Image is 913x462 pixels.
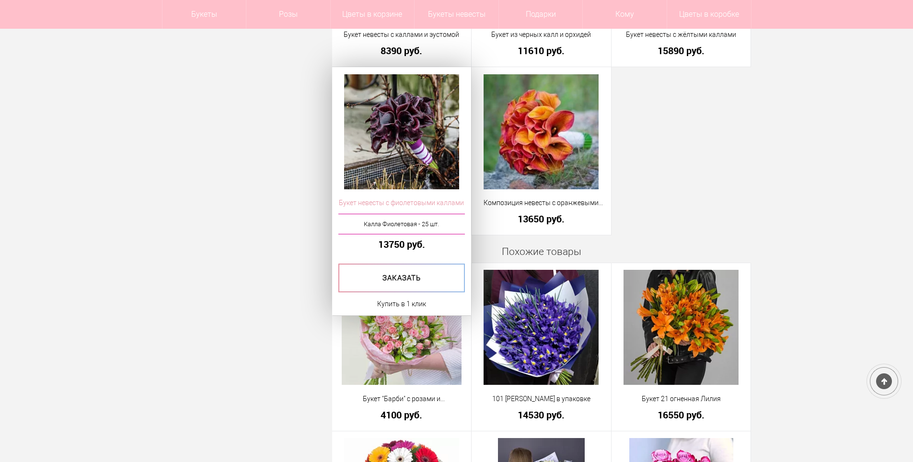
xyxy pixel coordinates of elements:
a: Букет "Барби" с розами и альстромерией [338,394,465,404]
a: Букет невесты с фиолетовыми каллами [338,198,465,208]
a: Купить в 1 клик [377,298,426,310]
a: 13750 руб. [338,239,465,249]
a: Букет из черных калл и орхидей [478,30,605,40]
a: 14530 руб. [478,410,605,420]
a: Композиция невесты с оранжевыми каллами [478,198,605,208]
a: 11610 руб. [478,46,605,56]
img: Композиция невесты с оранжевыми каллами [484,74,599,189]
img: Букет невесты с фиолетовыми каллами [344,74,459,189]
a: 101 [PERSON_NAME] в упаковке [478,394,605,404]
a: 13650 руб. [478,214,605,224]
a: 16550 руб. [618,410,745,420]
a: 8390 руб. [338,46,465,56]
a: 15890 руб. [618,46,745,56]
a: Калла Фиолетовая - 25 шт. [338,214,465,234]
img: Букет "Барби" с розами и альстромерией [342,270,462,385]
h4: Похожие товары [332,246,751,258]
img: Букет 21 огненная Лилия [624,270,739,385]
a: Букет 21 огненная Лилия [618,394,745,404]
img: 101 Ирис в упаковке [484,270,599,385]
a: Букет невесты с каллами и эустомой [338,30,465,40]
a: Букет невесты с жёлтыми каллами [618,30,745,40]
a: 4100 руб. [338,410,465,420]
